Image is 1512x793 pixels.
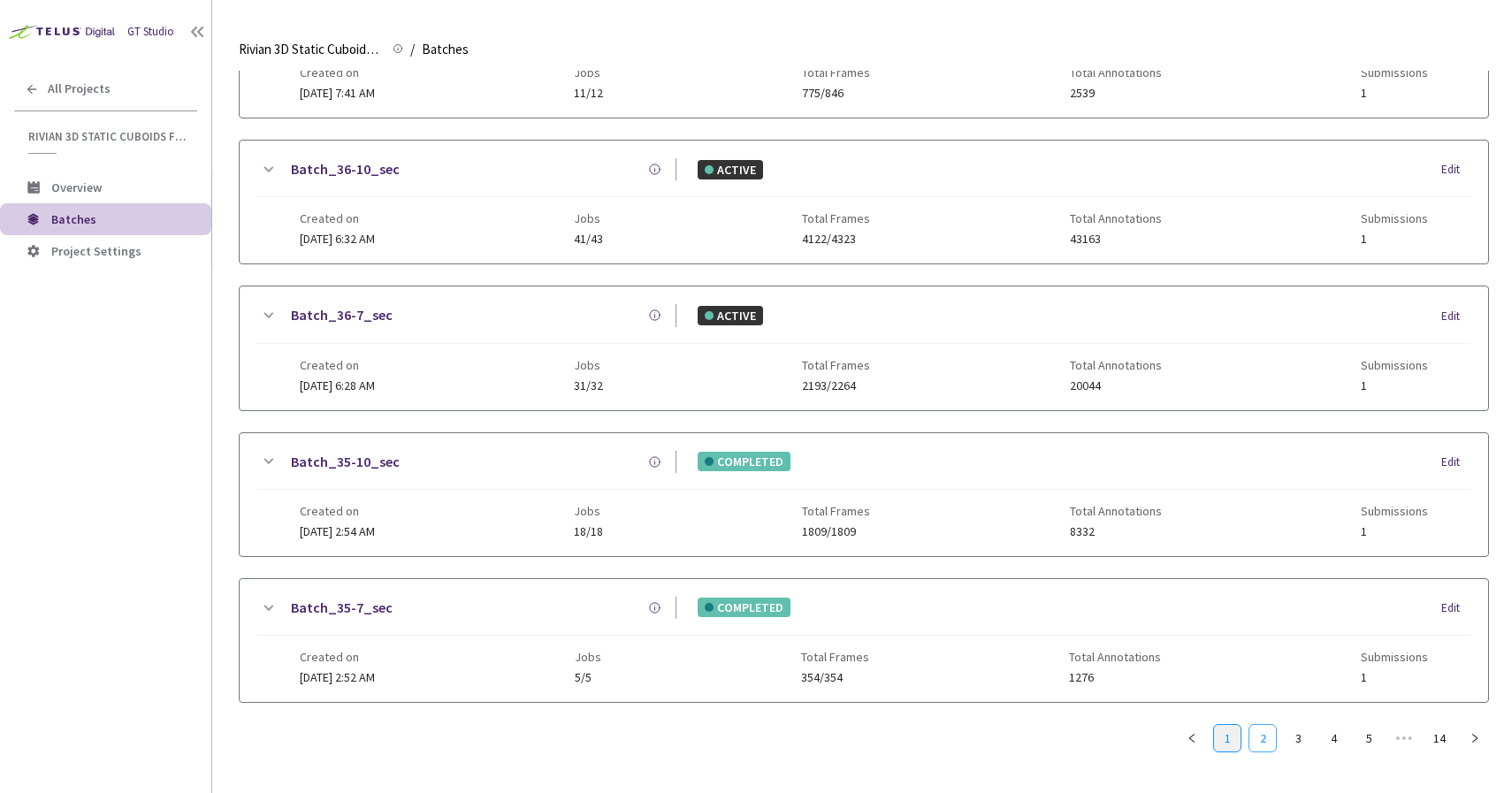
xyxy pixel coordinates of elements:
[48,81,111,96] span: All Projects
[698,160,763,179] div: ACTIVE
[1070,211,1162,225] span: Total Annotations
[574,358,603,372] span: Jobs
[574,233,603,246] span: 41/43
[422,39,469,60] span: Batches
[1070,87,1162,100] span: 2539
[802,65,870,80] span: Total Frames
[1070,504,1162,518] span: Total Annotations
[1070,525,1162,538] span: 8332
[1461,724,1489,752] button: right
[1390,724,1418,752] li: Next 5 Pages
[240,141,1488,263] div: Batch_36-10_secACTIVEEditCreated on[DATE] 6:32 AMJobs41/43Total Frames4122/4323Total Annotations4...
[1320,725,1347,751] a: 4
[1441,161,1470,179] div: Edit
[1461,724,1489,752] li: Next Page
[1425,724,1454,752] li: 14
[1361,525,1428,538] span: 1
[1355,725,1382,751] a: 5
[1361,87,1428,100] span: 1
[1319,724,1348,752] li: 4
[300,504,375,518] span: Created on
[575,650,601,664] span: Jobs
[1361,671,1428,684] span: 1
[410,39,415,60] li: /
[698,452,790,471] div: COMPLETED
[1285,725,1311,751] a: 3
[240,579,1488,702] div: Batch_35-7_secCOMPLETEDEditCreated on[DATE] 2:52 AMJobs5/5Total Frames354/354Total Annotations127...
[300,211,375,225] span: Created on
[51,179,102,195] span: Overview
[802,358,870,372] span: Total Frames
[1470,733,1480,743] span: right
[1249,724,1277,752] li: 2
[1361,379,1428,393] span: 1
[1441,308,1470,325] div: Edit
[291,158,400,180] a: Batch_36-10_sec
[1361,65,1428,80] span: Submissions
[802,211,870,225] span: Total Frames
[1070,358,1162,372] span: Total Annotations
[1070,65,1162,80] span: Total Annotations
[801,650,869,664] span: Total Frames
[1355,724,1383,752] li: 5
[801,671,869,684] span: 354/354
[291,451,400,473] a: Batch_35-10_sec
[1070,233,1162,246] span: 43163
[802,379,870,393] span: 2193/2264
[1070,379,1162,393] span: 20044
[574,65,603,80] span: Jobs
[802,525,870,538] span: 1809/1809
[1361,650,1428,664] span: Submissions
[51,211,96,227] span: Batches
[1069,650,1161,664] span: Total Annotations
[291,597,393,619] a: Batch_35-7_sec
[1178,724,1206,752] button: left
[300,231,375,247] span: [DATE] 6:32 AM
[1069,671,1161,684] span: 1276
[574,504,603,518] span: Jobs
[575,671,601,684] span: 5/5
[1361,233,1428,246] span: 1
[300,358,375,372] span: Created on
[1361,358,1428,372] span: Submissions
[1361,211,1428,225] span: Submissions
[1178,724,1206,752] li: Previous Page
[1426,725,1453,751] a: 14
[1441,454,1470,471] div: Edit
[51,243,141,259] span: Project Settings
[1284,724,1312,752] li: 3
[698,598,790,617] div: COMPLETED
[1441,599,1470,617] div: Edit
[240,286,1488,409] div: Batch_36-7_secACTIVEEditCreated on[DATE] 6:28 AMJobs31/32Total Frames2193/2264Total Annotations20...
[300,650,375,664] span: Created on
[1249,725,1276,751] a: 2
[300,377,375,393] span: [DATE] 6:28 AM
[28,129,187,144] span: Rivian 3D Static Cuboids fixed[2024-25]
[127,23,174,41] div: GT Studio
[574,211,603,225] span: Jobs
[239,39,382,60] span: Rivian 3D Static Cuboids fixed[2024-25]
[1361,504,1428,518] span: Submissions
[574,379,603,393] span: 31/32
[1390,724,1418,752] span: •••
[1187,733,1197,743] span: left
[1213,724,1241,752] li: 1
[300,85,375,101] span: [DATE] 7:41 AM
[574,87,603,100] span: 11/12
[240,433,1488,556] div: Batch_35-10_secCOMPLETEDEditCreated on[DATE] 2:54 AMJobs18/18Total Frames1809/1809Total Annotatio...
[802,504,870,518] span: Total Frames
[574,525,603,538] span: 18/18
[291,304,393,326] a: Batch_36-7_sec
[802,87,870,100] span: 775/846
[300,669,375,685] span: [DATE] 2:52 AM
[300,523,375,539] span: [DATE] 2:54 AM
[802,233,870,246] span: 4122/4323
[698,306,763,325] div: ACTIVE
[300,65,375,80] span: Created on
[1214,725,1241,751] a: 1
